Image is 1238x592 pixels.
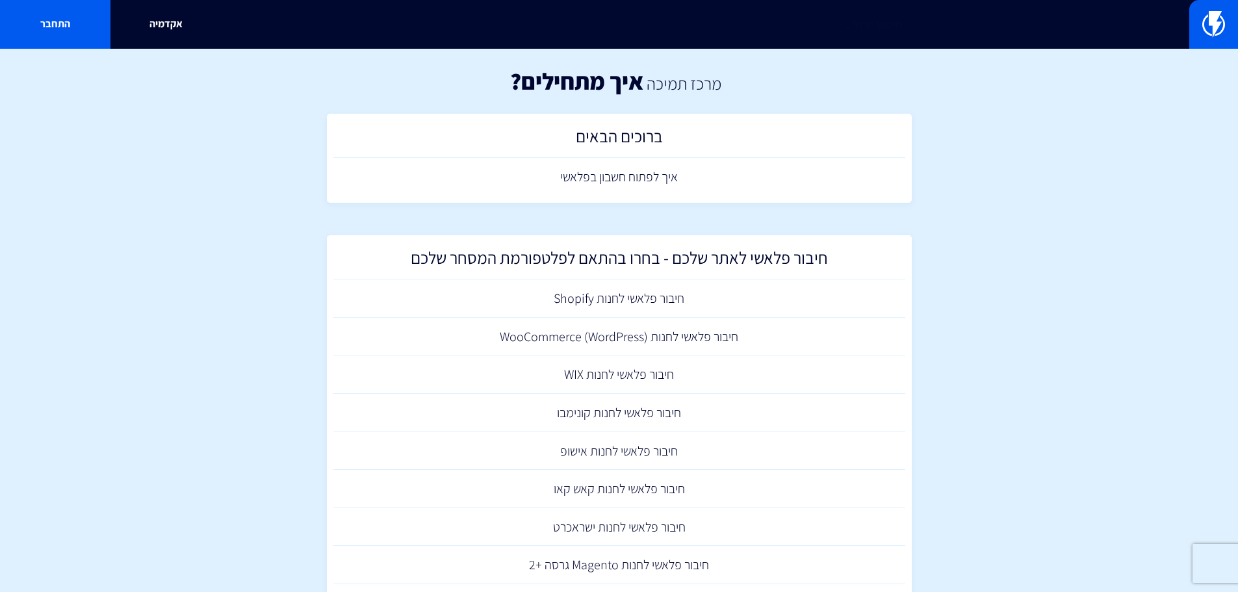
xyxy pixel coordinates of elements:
input: חיפוש מהיר... [327,10,912,40]
h2: חיבור פלאשי לאתר שלכם - בחרו בהתאם לפלטפורמת המסחר שלכם [340,248,899,274]
a: חיבור פלאשי לחנות קונימבו [333,394,905,432]
h2: ברוכים הבאים [340,127,899,152]
h1: איך מתחילים? [510,68,643,94]
a: חיבור פלאשי לאתר שלכם - בחרו בהתאם לפלטפורמת המסחר שלכם [333,242,905,280]
a: חיבור פלאשי לחנות WIX [333,355,905,394]
a: חיבור פלאשי לחנות Magento גרסה +2 [333,546,905,584]
a: חיבור פלאשי לחנות אישופ [333,432,905,470]
a: חיבור פלאשי לחנות קאש קאו [333,470,905,508]
a: חיבור פלאשי לחנות Shopify [333,279,905,318]
a: איך לפתוח חשבון בפלאשי [333,158,905,196]
a: ברוכים הבאים [333,120,905,159]
a: חיבור פלאשי לחנות ישראכרט [333,508,905,547]
a: מרכז תמיכה [647,72,721,94]
a: חיבור פלאשי לחנות (WooCommerce (WordPress [333,318,905,356]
